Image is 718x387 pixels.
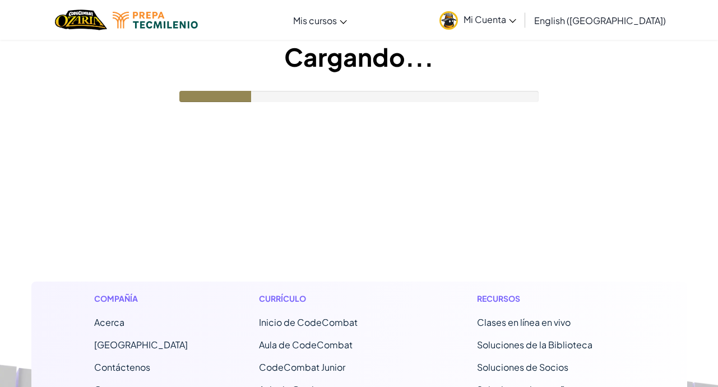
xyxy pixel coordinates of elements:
a: Mis cursos [288,5,353,35]
span: Mi Cuenta [464,13,516,25]
a: English ([GEOGRAPHIC_DATA]) [529,5,671,35]
h1: Compañía [94,293,188,305]
a: Soluciones de Socios [477,361,568,373]
a: [GEOGRAPHIC_DATA] [94,339,188,351]
img: Tecmilenio logo [113,12,198,29]
a: Clases en línea en vivo [477,316,571,328]
span: English ([GEOGRAPHIC_DATA]) [534,15,666,26]
font: Inicio de CodeCombat [259,316,358,328]
a: Acerca [94,316,124,328]
span: Mis cursos [293,15,337,26]
a: Logotipo de Ozaria by CodeCombat [55,8,107,31]
a: CodeCombat Junior [259,361,345,373]
a: Soluciones de la Biblioteca [477,339,592,351]
a: Aula de CodeCombat [259,339,353,351]
img: avatar [439,11,458,30]
img: Hogar [55,8,107,31]
h1: Recursos [477,293,624,305]
h1: Currículo [259,293,406,305]
a: Mi Cuenta [434,2,522,38]
font: Contáctenos [94,361,150,373]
